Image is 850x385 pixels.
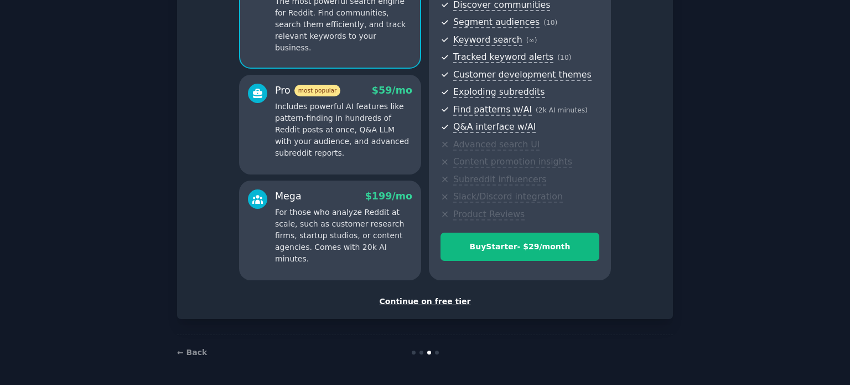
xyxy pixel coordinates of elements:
span: ( 10 ) [557,54,571,61]
span: Keyword search [453,34,522,46]
span: ( 2k AI minutes ) [536,106,588,114]
span: Product Reviews [453,209,525,220]
p: For those who analyze Reddit at scale, such as customer research firms, startup studios, or conte... [275,207,412,265]
span: Exploding subreddits [453,86,545,98]
span: Q&A interface w/AI [453,121,536,133]
span: ( 10 ) [543,19,557,27]
span: Subreddit influencers [453,174,546,186]
p: Includes powerful AI features like pattern-finding in hundreds of Reddit posts at once, Q&A LLM w... [275,101,412,159]
div: Mega [275,189,302,203]
span: Tracked keyword alerts [453,52,553,63]
span: ( ∞ ) [526,37,537,44]
span: Slack/Discord integration [453,191,563,203]
a: ← Back [177,348,207,357]
span: Content promotion insights [453,156,572,168]
span: $ 59 /mo [372,85,412,96]
div: Buy Starter - $ 29 /month [441,241,599,253]
span: most popular [294,85,341,96]
span: Segment audiences [453,17,540,28]
span: Find patterns w/AI [453,104,532,116]
span: Customer development themes [453,69,592,81]
button: BuyStarter- $29/month [440,233,599,261]
div: Continue on free tier [189,296,661,307]
span: Advanced search UI [453,139,540,151]
span: $ 199 /mo [365,191,412,202]
div: Pro [275,84,340,97]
